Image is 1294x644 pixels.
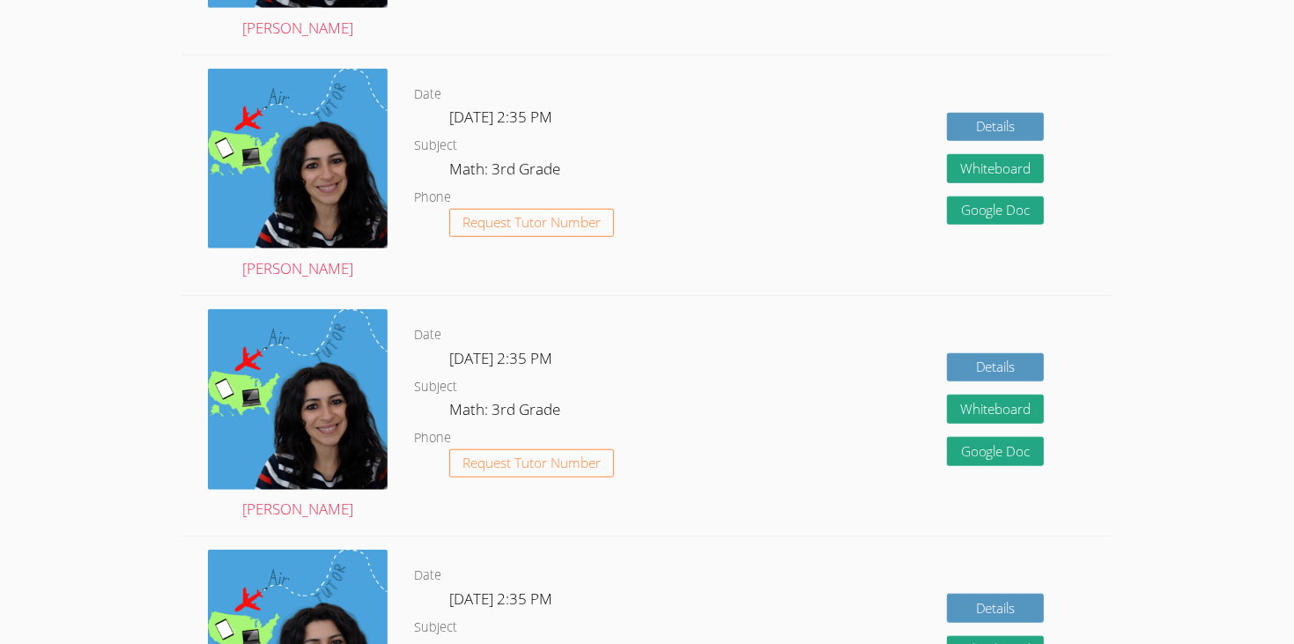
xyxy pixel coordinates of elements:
[208,309,388,489] img: air%20tutor%20avatar.png
[414,617,457,639] dt: Subject
[208,309,388,522] a: [PERSON_NAME]
[414,565,441,587] dt: Date
[947,395,1044,424] button: Whiteboard
[449,157,564,187] dd: Math: 3rd Grade
[449,107,552,127] span: [DATE] 2:35 PM
[947,113,1044,142] a: Details
[947,154,1044,183] button: Whiteboard
[449,348,552,368] span: [DATE] 2:35 PM
[462,216,601,229] span: Request Tutor Number
[414,135,457,157] dt: Subject
[208,69,388,248] img: air%20tutor%20avatar.png
[414,187,451,209] dt: Phone
[462,456,601,470] span: Request Tutor Number
[947,594,1044,623] a: Details
[208,69,388,282] a: [PERSON_NAME]
[449,397,564,427] dd: Math: 3rd Grade
[947,437,1044,466] a: Google Doc
[947,196,1044,226] a: Google Doc
[414,324,441,346] dt: Date
[414,376,457,398] dt: Subject
[449,588,552,609] span: [DATE] 2:35 PM
[449,449,614,478] button: Request Tutor Number
[449,209,614,238] button: Request Tutor Number
[414,84,441,106] dt: Date
[414,427,451,449] dt: Phone
[947,353,1044,382] a: Details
